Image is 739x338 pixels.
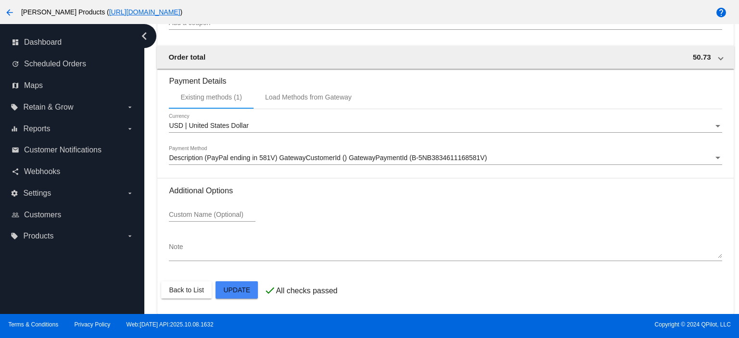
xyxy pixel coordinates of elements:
[24,81,43,90] span: Maps
[23,125,50,133] span: Reports
[157,46,734,69] mat-expansion-panel-header: Order total 50.73
[264,285,276,296] mat-icon: check
[180,93,242,101] div: Existing methods (1)
[24,146,102,154] span: Customer Notifications
[169,122,722,130] mat-select: Currency
[109,8,180,16] a: [URL][DOMAIN_NAME]
[12,82,19,89] i: map
[12,142,134,158] a: email Customer Notifications
[126,189,134,197] i: arrow_drop_down
[12,78,134,93] a: map Maps
[24,211,61,219] span: Customers
[75,321,111,328] a: Privacy Policy
[169,286,204,294] span: Back to List
[12,146,19,154] i: email
[378,321,731,328] span: Copyright © 2024 QPilot, LLC
[11,189,18,197] i: settings
[12,38,19,46] i: dashboard
[12,35,134,50] a: dashboard Dashboard
[11,125,18,133] i: equalizer
[693,53,711,61] span: 50.73
[137,28,152,44] i: chevron_left
[12,164,134,179] a: share Webhooks
[24,167,60,176] span: Webhooks
[169,186,722,195] h3: Additional Options
[265,93,352,101] div: Load Methods from Gateway
[169,122,248,129] span: USD | United States Dollar
[12,207,134,223] a: people_outline Customers
[161,281,211,299] button: Back to List
[126,125,134,133] i: arrow_drop_down
[168,53,205,61] span: Order total
[11,232,18,240] i: local_offer
[715,7,727,18] mat-icon: help
[12,168,19,175] i: share
[126,232,134,240] i: arrow_drop_down
[12,56,134,72] a: update Scheduled Orders
[23,232,53,240] span: Products
[8,321,58,328] a: Terms & Conditions
[23,189,51,198] span: Settings
[169,211,255,219] input: Custom Name (Optional)
[12,60,19,68] i: update
[24,60,86,68] span: Scheduled Orders
[216,281,258,299] button: Update
[126,103,134,111] i: arrow_drop_down
[169,154,722,162] mat-select: Payment Method
[24,38,62,47] span: Dashboard
[169,69,722,86] h3: Payment Details
[21,8,182,16] span: [PERSON_NAME] Products ( )
[127,321,214,328] a: Web:[DATE] API:2025.10.08.1632
[23,103,73,112] span: Retain & Grow
[276,287,337,295] p: All checks passed
[4,7,15,18] mat-icon: arrow_back
[12,211,19,219] i: people_outline
[11,103,18,111] i: local_offer
[223,286,250,294] span: Update
[169,154,487,162] span: Description (PayPal ending in 581V) GatewayCustomerId () GatewayPaymentId (B-5NB3834611168581V)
